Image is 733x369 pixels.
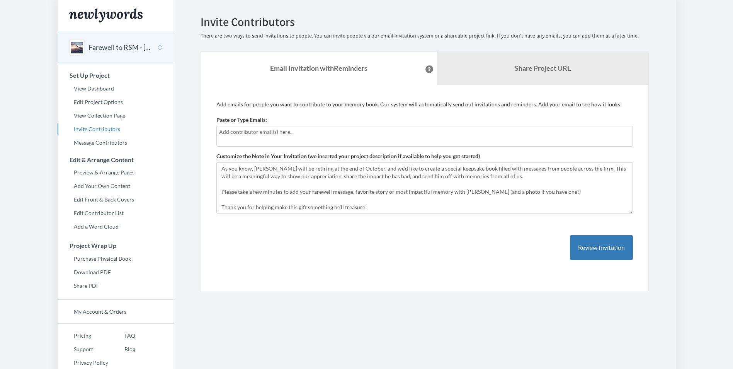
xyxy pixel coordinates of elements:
[58,72,173,79] h3: Set Up Project
[515,64,571,72] b: Share Project URL
[58,207,173,219] a: Edit Contributor List
[58,110,173,121] a: View Collection Page
[58,83,173,94] a: View Dashboard
[58,123,173,135] a: Invite Contributors
[570,235,633,260] button: Review Invitation
[88,43,151,53] button: Farewell to RSM - [PERSON_NAME]'s Story
[58,330,108,342] a: Pricing
[58,306,173,318] a: My Account & Orders
[201,32,649,40] p: There are two ways to send invitations to people. You can invite people via our email invitation ...
[58,96,173,108] a: Edit Project Options
[58,253,173,265] a: Purchase Physical Book
[201,15,649,28] h2: Invite Contributors
[216,162,633,214] textarea: As you know, [PERSON_NAME] will be retiring at the end of October, and we’d like to create a spec...
[216,152,480,160] label: Customize the Note in Your Invitation (we inserted your project description if available to help ...
[58,167,173,178] a: Preview & Arrange Pages
[58,242,173,249] h3: Project Wrap Up
[58,343,108,355] a: Support
[58,221,173,232] a: Add a Word Cloud
[108,330,135,342] a: FAQ
[58,180,173,192] a: Add Your Own Content
[58,137,173,149] a: Message Contributors
[58,156,173,163] h3: Edit & Arrange Content
[219,128,630,136] input: Add contributor email(s) here...
[270,64,367,72] strong: Email Invitation with Reminders
[58,194,173,205] a: Edit Front & Back Covers
[58,266,173,278] a: Download PDF
[58,280,173,292] a: Share PDF
[216,116,267,124] label: Paste or Type Emails:
[108,343,135,355] a: Blog
[216,101,633,108] p: Add emails for people you want to contribute to your memory book. Our system will automatically s...
[69,9,143,22] img: Newlywords logo
[58,357,108,369] a: Privacy Policy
